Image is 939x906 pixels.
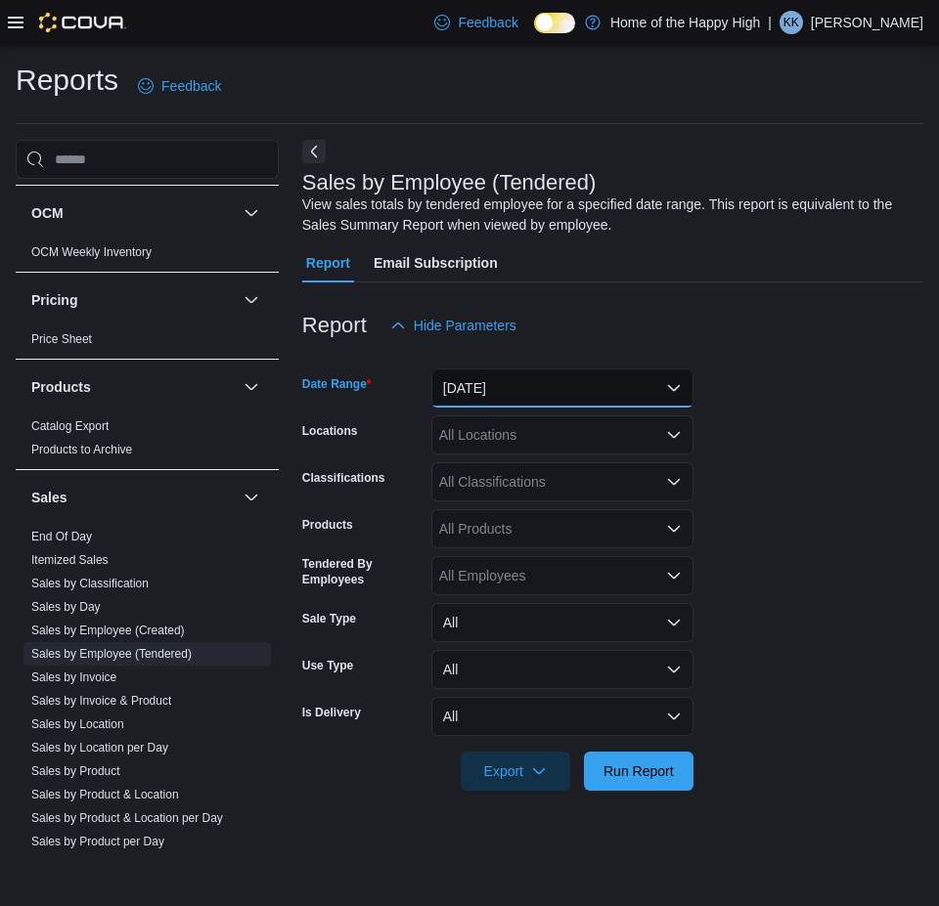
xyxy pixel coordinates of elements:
[240,288,263,312] button: Pricing
[302,517,353,533] label: Products
[302,423,358,439] label: Locations
[382,306,524,345] button: Hide Parameters
[31,529,92,544] span: End Of Day
[31,741,168,755] a: Sales by Location per Day
[302,470,385,486] label: Classifications
[31,623,185,638] span: Sales by Employee (Created)
[302,314,367,337] h3: Report
[31,290,236,310] button: Pricing
[31,834,164,849] span: Sales by Product per Day
[31,577,149,590] a: Sales by Classification
[31,552,109,568] span: Itemized Sales
[31,810,223,826] span: Sales by Product & Location per Day
[31,290,77,310] h3: Pricing
[31,553,109,567] a: Itemized Sales
[666,474,682,490] button: Open list of options
[16,525,279,861] div: Sales
[414,316,516,335] span: Hide Parameters
[31,787,179,802] span: Sales by Product & Location
[31,488,67,507] h3: Sales
[31,488,236,507] button: Sales
[31,646,192,662] span: Sales by Employee (Tendered)
[240,375,263,399] button: Products
[472,752,559,791] span: Export
[161,76,221,96] span: Feedback
[302,556,424,587] label: Tendered By Employees
[306,243,350,282] span: Report
[16,61,118,100] h1: Reports
[768,11,772,34] p: |
[31,740,168,755] span: Sales by Location per Day
[780,11,803,34] div: Kalvin Keys
[534,13,575,33] input: Dark Mode
[31,244,152,260] span: OCM Weekly Inventory
[130,66,229,106] a: Feedback
[302,376,372,392] label: Date Range
[666,568,682,583] button: Open list of options
[31,600,101,614] a: Sales by Day
[31,647,192,661] a: Sales by Employee (Tendered)
[31,530,92,543] a: End Of Day
[458,13,517,32] span: Feedback
[426,3,525,42] a: Feedback
[666,521,682,537] button: Open list of options
[431,368,693,408] button: [DATE]
[431,697,693,736] button: All
[431,603,693,642] button: All
[31,576,149,591] span: Sales by Classification
[31,332,92,346] a: Price Sheet
[31,693,171,709] span: Sales by Invoice & Product
[461,752,570,791] button: Export
[302,658,353,673] label: Use Type
[31,811,223,825] a: Sales by Product & Location per Day
[31,203,236,223] button: OCM
[16,327,279,359] div: Pricing
[31,419,109,433] a: Catalog Export
[240,486,263,509] button: Sales
[31,331,92,347] span: Price Sheet
[374,243,498,282] span: Email Subscription
[31,694,171,708] a: Sales by Invoice & Product
[302,194,914,236] div: View sales totals by tendered employee for a specified date range. This report is equivalent to t...
[534,33,535,34] span: Dark Mode
[31,624,185,637] a: Sales by Employee (Created)
[811,11,923,34] p: [PERSON_NAME]
[240,201,263,225] button: OCM
[31,377,236,397] button: Products
[31,418,109,434] span: Catalog Export
[16,240,279,272] div: OCM
[302,611,356,626] label: Sale Type
[431,650,693,689] button: All
[16,414,279,469] div: Products
[584,752,693,791] button: Run Report
[31,377,91,397] h3: Products
[302,705,361,720] label: Is Delivery
[31,599,101,615] span: Sales by Day
[302,140,326,163] button: Next
[31,443,132,456] a: Products to Archive
[39,13,126,32] img: Cova
[31,763,120,779] span: Sales by Product
[604,761,674,781] span: Run Report
[31,203,64,223] h3: OCM
[31,764,120,778] a: Sales by Product
[31,835,164,848] a: Sales by Product per Day
[31,245,152,259] a: OCM Weekly Inventory
[31,442,132,457] span: Products to Archive
[610,11,760,34] p: Home of the Happy High
[31,670,116,684] a: Sales by Invoice
[31,717,124,731] a: Sales by Location
[31,788,179,801] a: Sales by Product & Location
[666,427,682,443] button: Open list of options
[302,171,597,194] h3: Sales by Employee (Tendered)
[31,716,124,732] span: Sales by Location
[783,11,799,34] span: KK
[31,669,116,685] span: Sales by Invoice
